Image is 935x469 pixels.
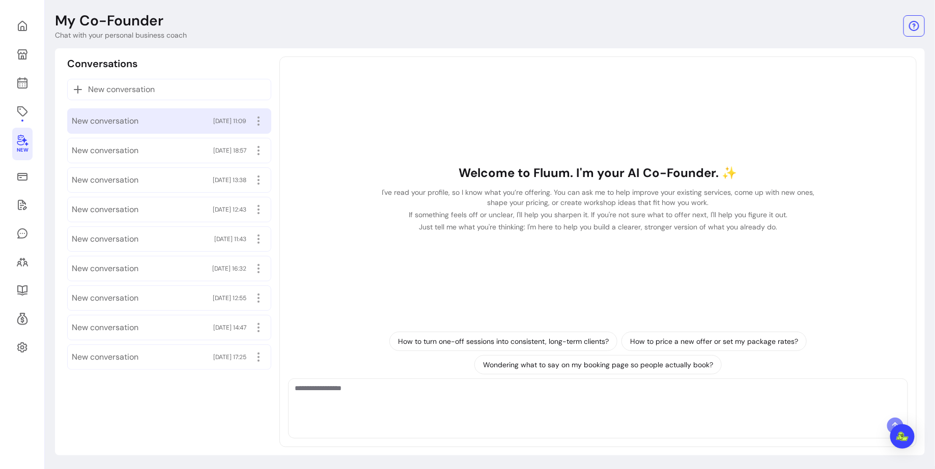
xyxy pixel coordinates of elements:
span: [DATE] 12:43 [213,206,246,214]
span: New conversation [72,292,138,304]
span: [DATE] 12:55 [213,294,246,302]
p: Conversations [67,56,137,71]
a: Resources [12,278,33,303]
a: Calendar [12,71,33,95]
span: New conversation [72,203,138,216]
textarea: Ask me anything... [295,383,901,414]
p: Just tell me what you're thinking: I'm here to help you build a clearer, stronger version of what... [376,222,820,232]
span: New conversation [72,174,138,186]
a: Refer & Earn [12,307,33,331]
span: [DATE] 11:43 [214,235,246,243]
a: My Messages [12,221,33,246]
p: How to price a new offer or set my package rates? [630,336,798,346]
span: New conversation [88,83,155,96]
a: Settings [12,335,33,360]
span: New [17,147,28,154]
span: [DATE] 16:32 [212,265,246,273]
span: [DATE] 11:09 [213,117,246,125]
p: Wondering what to say on my booking page so people actually book? [483,360,713,370]
p: If something feels off or unclear, I'll help you sharpen it. If you're not sure what to offer nex... [376,210,820,220]
span: New conversation [72,262,138,275]
span: New conversation [72,321,138,334]
p: Chat with your personal business coach [55,30,187,40]
span: New conversation [72,233,138,245]
span: New conversation [72,144,138,157]
span: New conversation [72,351,138,363]
a: New [12,128,33,160]
span: [DATE] 14:47 [213,324,246,332]
p: How to turn one-off sessions into consistent, long-term clients? [398,336,609,346]
span: [DATE] 18:57 [213,146,246,155]
div: Open Intercom Messenger [890,424,915,449]
h1: Welcome to Fluum. I'm your AI Co-Founder. ✨ [376,165,820,181]
span: New conversation [72,115,138,127]
p: I've read your profile, so I know what you’re offering. You can ask me to help improve your exist... [376,187,820,208]
a: My Page [12,42,33,67]
p: My Co-Founder [55,12,163,30]
a: Clients [12,250,33,274]
a: Offerings [12,99,33,124]
a: Waivers [12,193,33,217]
a: Home [12,14,33,38]
span: [DATE] 13:38 [213,176,246,184]
span: [DATE] 17:25 [213,353,246,361]
a: Sales [12,164,33,189]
